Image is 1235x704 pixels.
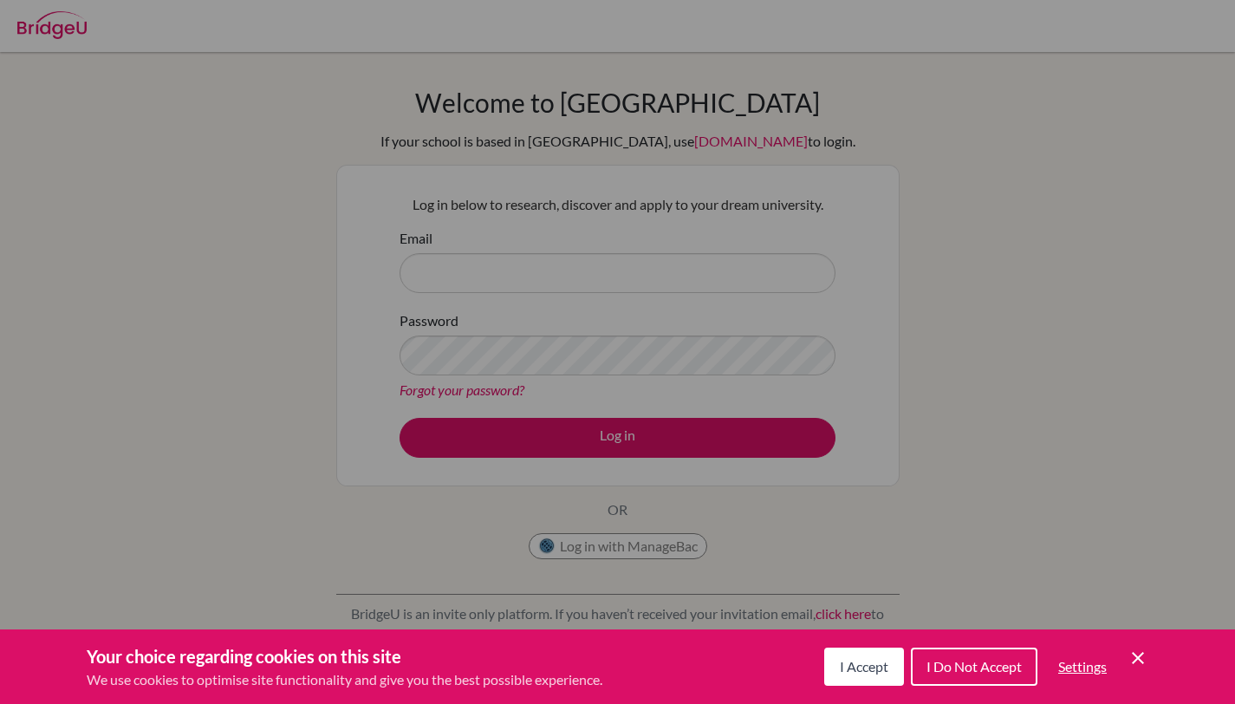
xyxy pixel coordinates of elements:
p: We use cookies to optimise site functionality and give you the best possible experience. [87,669,602,690]
button: I Accept [824,648,904,686]
span: I Accept [840,658,888,675]
span: I Do Not Accept [926,658,1022,675]
button: I Do Not Accept [911,648,1037,686]
button: Settings [1044,649,1121,684]
h3: Your choice regarding cookies on this site [87,643,602,669]
button: Save and close [1128,648,1148,668]
span: Settings [1058,658,1107,675]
